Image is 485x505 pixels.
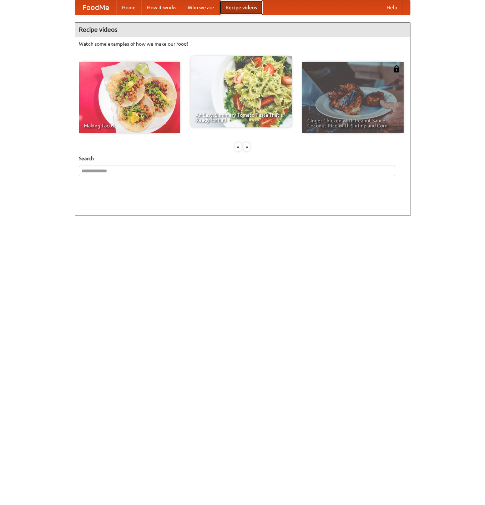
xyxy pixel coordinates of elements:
h5: Search [79,155,406,162]
h4: Recipe videos [75,22,410,37]
a: Home [116,0,141,15]
a: How it works [141,0,182,15]
a: Making Tacos [79,62,180,133]
p: Watch some examples of how we make our food! [79,40,406,47]
a: Help [381,0,403,15]
img: 483408.png [393,65,400,72]
div: « [235,142,242,151]
a: Recipe videos [220,0,263,15]
span: Making Tacos [84,123,175,128]
div: » [243,142,250,151]
a: FoodMe [75,0,116,15]
a: Who we are [182,0,220,15]
a: An Easy, Summery Tomato Pasta That's Ready for Fall [191,56,292,127]
span: An Easy, Summery Tomato Pasta That's Ready for Fall [196,112,287,122]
